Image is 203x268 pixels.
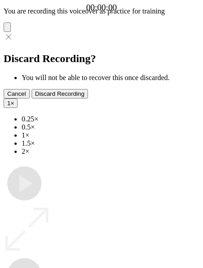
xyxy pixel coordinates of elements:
button: 1× [4,98,18,108]
span: 1 [7,100,10,107]
p: You are recording this voiceover as practice for training [4,7,199,15]
li: 0.5× [22,123,199,131]
li: You will not be able to recover this once discarded. [22,74,199,82]
a: 00:00:00 [86,3,117,13]
button: Cancel [4,89,30,98]
button: Discard Recording [32,89,88,98]
li: 1× [22,131,199,139]
li: 1.5× [22,139,199,147]
li: 0.25× [22,115,199,123]
li: 2× [22,147,199,156]
h2: Discard Recording? [4,53,199,65]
